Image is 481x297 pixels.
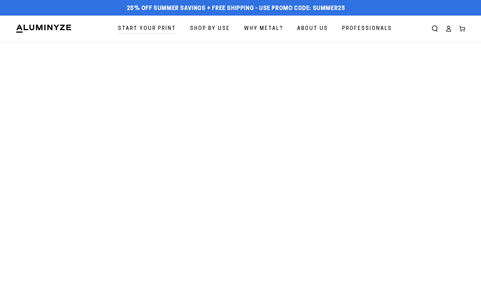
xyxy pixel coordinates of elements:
a: About Us [292,21,333,37]
span: Why Metal? [244,24,283,33]
a: Shop By Use [185,21,235,37]
span: Shop By Use [190,24,230,33]
span: About Us [297,24,328,33]
a: Start Your Print [113,21,181,37]
span: Start Your Print [118,24,176,33]
a: Why Metal? [239,21,288,37]
a: Professionals [337,21,397,37]
span: 25% off Summer Savings + Free Shipping - Use Promo Code: SUMMER25 [127,5,345,12]
img: Aluminyze [16,24,72,33]
span: Professionals [342,24,392,33]
summary: Search our site [428,22,442,36]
